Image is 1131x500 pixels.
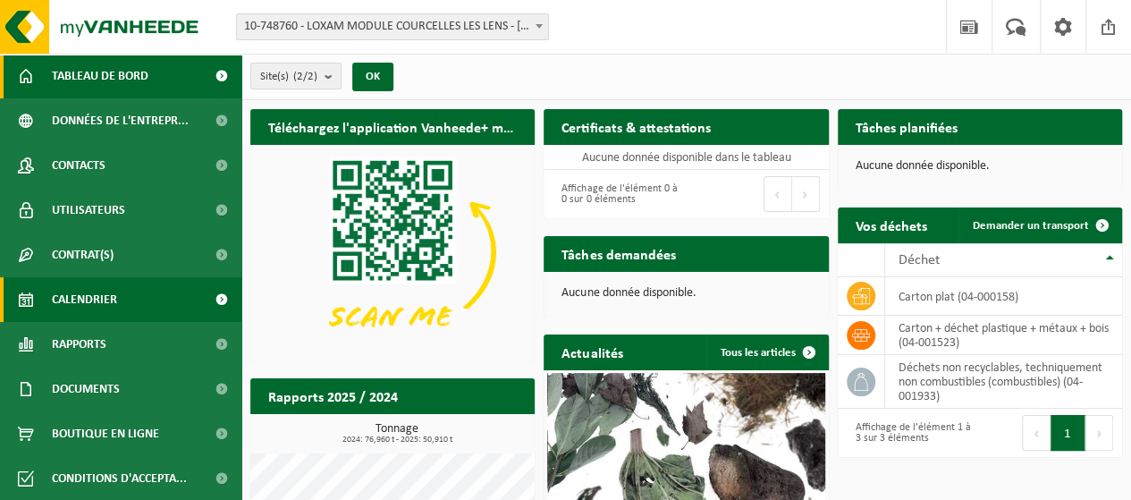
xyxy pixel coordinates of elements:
button: OK [352,63,393,91]
button: Next [1085,415,1113,451]
span: Tableau de bord [52,54,148,98]
span: 10-748760 - LOXAM MODULE COURCELLES LES LENS - COURCELLES LES LENS [236,13,549,40]
button: Previous [764,176,792,212]
td: carton plat (04-000158) [885,277,1122,316]
p: Aucune donnée disponible. [561,287,810,300]
td: carton + déchet plastique + métaux + bois (04-001523) [885,316,1122,355]
td: Aucune donnée disponible dans le tableau [544,145,828,170]
span: 2024: 76,960 t - 2025: 50,910 t [259,436,535,445]
span: 10-748760 - LOXAM MODULE COURCELLES LES LENS - COURCELLES LES LENS [237,14,548,39]
button: 1 [1051,415,1085,451]
span: Rapports [52,322,106,367]
button: Site(s)(2/2) [250,63,342,89]
span: Documents [52,367,120,411]
h2: Tâches demandées [544,236,693,271]
count: (2/2) [293,71,317,82]
h2: Actualités [544,335,640,369]
h2: Téléchargez l'application Vanheede+ maintenant! [250,109,535,144]
a: Consulter les rapports [379,413,533,449]
span: Contacts [52,143,106,188]
div: Affichage de l'élément 0 à 0 sur 0 éléments [553,174,677,214]
h2: Rapports 2025 / 2024 [250,378,416,413]
a: Demander un transport [958,208,1120,243]
h2: Vos déchets [838,208,945,242]
span: Déchet [899,253,940,267]
h3: Tonnage [259,423,535,445]
h2: Tâches planifiées [838,109,975,144]
span: Contrat(s) [52,233,114,277]
button: Previous [1022,415,1051,451]
div: Affichage de l'élément 1 à 3 sur 3 éléments [847,413,971,453]
span: Site(s) [260,64,317,90]
span: Données de l'entrepr... [52,98,189,143]
img: Download de VHEPlus App [250,145,535,359]
span: Calendrier [52,277,117,322]
a: Tous les articles [706,335,827,370]
button: Next [792,176,820,212]
p: Aucune donnée disponible. [856,160,1104,173]
span: Utilisateurs [52,188,125,233]
span: Demander un transport [973,220,1089,232]
span: Boutique en ligne [52,411,159,456]
td: déchets non recyclables, techniquement non combustibles (combustibles) (04-001933) [885,355,1122,409]
h2: Certificats & attestations [544,109,728,144]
